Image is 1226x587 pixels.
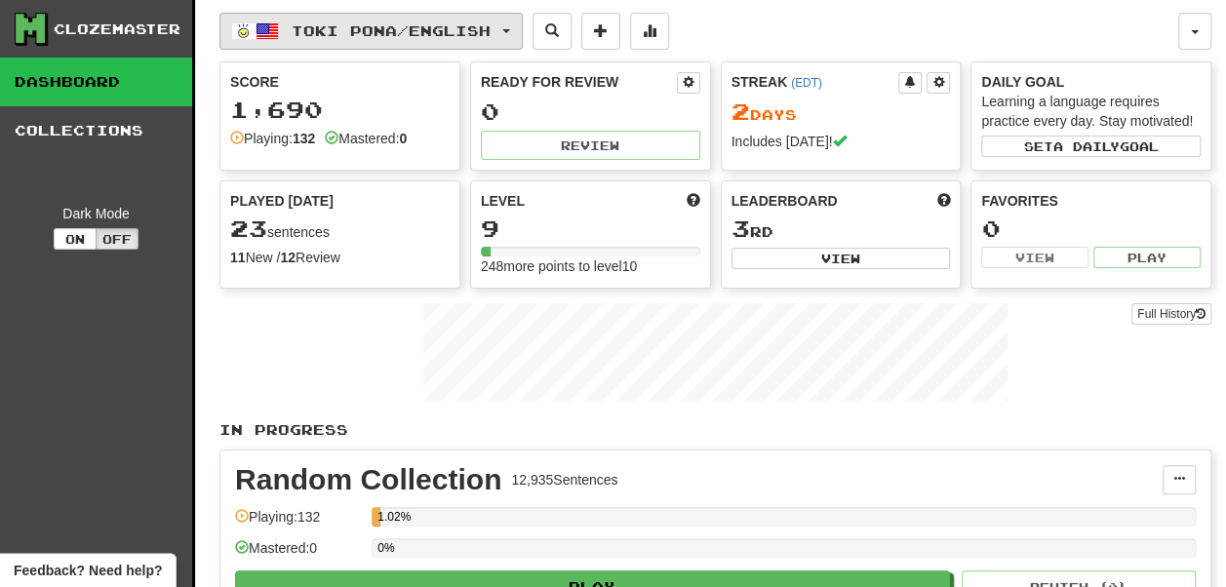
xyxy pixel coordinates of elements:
button: On [54,228,97,250]
span: This week in points, UTC [936,191,950,211]
div: Clozemaster [54,20,180,39]
div: 1,690 [230,98,450,122]
button: Review [481,131,700,160]
strong: 132 [293,131,315,146]
span: Open feedback widget [14,561,162,580]
div: Playing: 132 [235,507,362,539]
strong: 0 [399,131,407,146]
span: 23 [230,215,267,242]
div: Daily Goal [981,72,1201,92]
div: New / Review [230,248,450,267]
div: Streak [732,72,899,92]
button: More stats [630,13,669,50]
button: Add sentence to collection [581,13,620,50]
div: rd [732,216,951,242]
div: 12,935 Sentences [511,470,617,489]
button: Play [1093,247,1201,268]
button: View [981,247,1088,268]
a: Full History [1131,303,1211,325]
div: 248 more points to level 10 [481,256,700,276]
div: Favorites [981,191,1201,211]
div: Mastered: 0 [235,538,362,570]
button: Off [96,228,138,250]
div: 1.02% [377,507,379,527]
strong: 11 [230,250,246,265]
span: Score more points to level up [687,191,700,211]
span: Toki Pona / English [292,22,491,39]
span: a daily [1053,139,1120,153]
div: Mastered: [325,129,407,148]
div: sentences [230,216,450,242]
div: 0 [981,216,1201,241]
div: Dark Mode [15,204,178,223]
div: Day s [732,99,951,125]
div: Playing: [230,129,315,148]
button: Seta dailygoal [981,136,1201,157]
div: Score [230,72,450,92]
span: Level [481,191,525,211]
span: 2 [732,98,750,125]
button: Search sentences [533,13,572,50]
div: Includes [DATE]! [732,132,951,151]
span: 3 [732,215,750,242]
button: Toki Pona/English [219,13,523,50]
p: In Progress [219,420,1211,440]
strong: 12 [280,250,296,265]
div: Ready for Review [481,72,677,92]
div: 0 [481,99,700,124]
div: Learning a language requires practice every day. Stay motivated! [981,92,1201,131]
div: 9 [481,216,700,241]
button: View [732,248,951,269]
span: Played [DATE] [230,191,334,211]
a: (EDT) [791,76,822,90]
div: Random Collection [235,465,501,494]
span: Leaderboard [732,191,838,211]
